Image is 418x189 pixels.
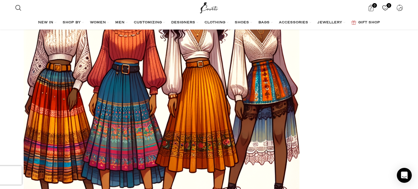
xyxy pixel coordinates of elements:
[279,20,308,25] span: ACCESSORIES
[258,20,270,25] span: BAGS
[204,20,225,25] span: CLOTHING
[38,16,56,29] a: NEW IN
[12,2,25,14] a: Search
[38,20,53,25] span: NEW IN
[387,3,391,8] span: 0
[397,168,412,183] div: Open Intercom Messenger
[358,20,380,25] span: GIFT SHOP
[115,20,124,25] span: MEN
[199,5,219,10] a: Site logo
[90,20,106,25] span: WOMEN
[63,20,81,25] span: SHOP BY
[235,20,249,25] span: SHOES
[63,16,84,29] a: SHOP BY
[115,16,128,29] a: MEN
[364,2,377,14] a: 0
[90,16,109,29] a: WOMEN
[379,2,392,14] div: My Wishlist
[134,20,162,25] span: CUSTOMIZING
[12,16,406,29] div: Main navigation
[258,16,273,29] a: BAGS
[379,2,392,14] a: 0
[279,16,311,29] a: ACCESSORIES
[351,21,356,25] img: GiftBag
[134,16,165,29] a: CUSTOMIZING
[317,20,342,25] span: JEWELLERY
[235,16,252,29] a: SHOES
[372,3,377,8] span: 0
[204,16,228,29] a: CLOTHING
[351,16,380,29] a: GIFT SHOP
[171,20,195,25] span: DESIGNERS
[317,16,345,29] a: JEWELLERY
[171,16,198,29] a: DESIGNERS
